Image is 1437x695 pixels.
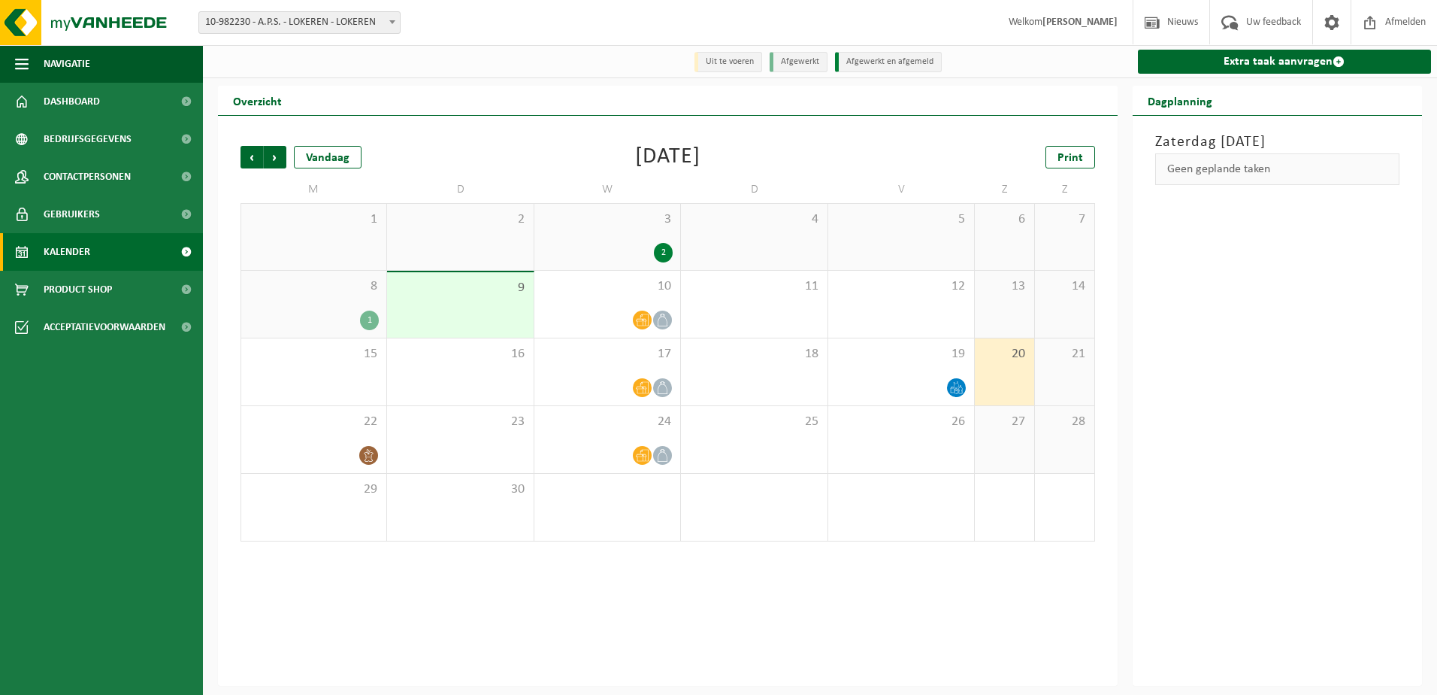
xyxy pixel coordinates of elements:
[1057,152,1083,164] span: Print
[836,346,967,363] span: 19
[395,211,525,228] span: 2
[688,278,819,295] span: 11
[1042,17,1118,28] strong: [PERSON_NAME]
[199,12,400,33] span: 10-982230 - A.P.S. - LOKEREN - LOKEREN
[982,414,1027,430] span: 27
[44,196,100,233] span: Gebruikers
[249,346,379,363] span: 15
[249,414,379,430] span: 22
[836,414,967,430] span: 26
[360,311,379,330] div: 1
[542,278,673,295] span: 10
[828,176,975,203] td: V
[635,146,700,168] div: [DATE]
[1155,131,1400,153] h3: Zaterdag [DATE]
[395,481,525,498] span: 30
[688,346,819,363] span: 18
[395,414,525,430] span: 23
[241,146,263,168] span: Vorige
[44,45,90,83] span: Navigatie
[836,278,967,295] span: 12
[241,176,387,203] td: M
[44,271,112,308] span: Product Shop
[534,176,681,203] td: W
[264,146,286,168] span: Volgende
[694,52,762,72] li: Uit te voeren
[982,278,1027,295] span: 13
[836,211,967,228] span: 5
[1042,211,1087,228] span: 7
[387,176,534,203] td: D
[249,278,379,295] span: 8
[1155,153,1400,185] div: Geen geplande taken
[44,83,100,120] span: Dashboard
[835,52,942,72] li: Afgewerkt en afgemeld
[770,52,827,72] li: Afgewerkt
[681,176,827,203] td: D
[249,211,379,228] span: 1
[1133,86,1227,115] h2: Dagplanning
[688,211,819,228] span: 4
[688,414,819,430] span: 25
[654,243,673,263] div: 2
[249,481,379,498] span: 29
[542,346,673,363] span: 17
[975,176,1035,203] td: Z
[1138,50,1432,74] a: Extra taak aanvragen
[982,211,1027,228] span: 6
[294,146,362,168] div: Vandaag
[1042,278,1087,295] span: 14
[1042,414,1087,430] span: 28
[1035,176,1095,203] td: Z
[542,211,673,228] span: 3
[395,346,525,363] span: 16
[1045,146,1095,168] a: Print
[542,414,673,430] span: 24
[1042,346,1087,363] span: 21
[982,346,1027,363] span: 20
[44,233,90,271] span: Kalender
[44,120,132,158] span: Bedrijfsgegevens
[395,280,525,296] span: 9
[218,86,297,115] h2: Overzicht
[44,158,131,196] span: Contactpersonen
[44,308,165,346] span: Acceptatievoorwaarden
[198,11,401,34] span: 10-982230 - A.P.S. - LOKEREN - LOKEREN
